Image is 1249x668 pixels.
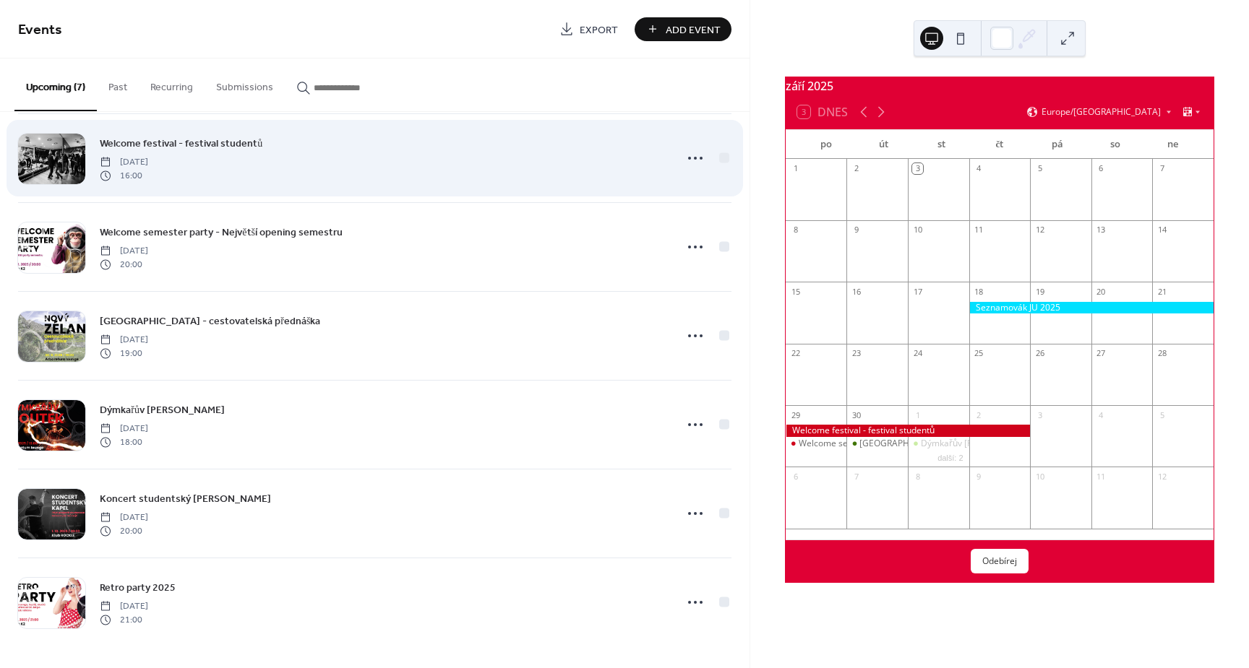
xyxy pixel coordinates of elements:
[100,334,148,347] span: [DATE]
[851,163,862,174] div: 2
[100,402,225,418] a: Dýmkařův [PERSON_NAME]
[969,302,1214,314] div: Seznamovák JU 2025
[100,403,225,418] span: Dýmkařův [PERSON_NAME]
[790,225,801,235] div: 8
[1029,130,1086,159] div: pá
[912,286,923,297] div: 17
[790,286,801,297] div: 15
[851,286,862,297] div: 16
[100,490,271,507] a: Koncert studentský [PERSON_NAME]
[912,225,923,235] div: 10
[851,225,862,235] div: 9
[1156,225,1167,235] div: 14
[100,135,262,152] a: Welcome festival - festival studentů
[1156,409,1167,420] div: 5
[100,225,343,240] span: Welcome semester party - Největší opening semestru
[912,409,923,420] div: 1
[786,77,1214,95] div: září 2025
[921,438,1032,450] div: Dýmkařův [PERSON_NAME]
[859,438,1054,450] div: [GEOGRAPHIC_DATA] - cestovatelská přednáška
[932,451,969,463] button: další: 2
[786,438,847,450] div: Welcome semester party - Největší opening semestru
[100,136,262,152] span: Welcome festival - festival studentů
[100,347,148,360] span: 19:00
[971,549,1029,573] button: Odebírej
[100,579,176,596] a: Retro party 2025
[1034,471,1045,482] div: 10
[666,22,721,38] span: Add Event
[205,58,285,110] button: Submissions
[1096,286,1107,297] div: 20
[1096,409,1107,420] div: 4
[14,58,97,111] button: Upcoming (7)
[1096,163,1107,174] div: 6
[851,409,862,420] div: 30
[790,348,801,359] div: 22
[851,348,862,359] div: 23
[974,409,984,420] div: 2
[100,435,148,448] span: 18:00
[1096,225,1107,235] div: 13
[851,471,862,482] div: 7
[1156,471,1167,482] div: 12
[100,156,148,169] span: [DATE]
[1156,348,1167,359] div: 28
[790,409,801,420] div: 29
[797,130,855,159] div: po
[912,471,923,482] div: 8
[1034,225,1045,235] div: 12
[18,16,62,44] span: Events
[549,17,629,41] a: Export
[100,169,148,182] span: 16:00
[100,313,320,329] a: [GEOGRAPHIC_DATA] - cestovatelská přednáška
[1034,286,1045,297] div: 19
[1156,163,1167,174] div: 7
[908,438,969,450] div: Dýmkařův koutek
[913,130,971,159] div: st
[974,286,984,297] div: 18
[100,314,320,329] span: [GEOGRAPHIC_DATA] - cestovatelská přednáška
[139,58,205,110] button: Recurring
[1156,286,1167,297] div: 21
[1144,130,1202,159] div: ne
[100,492,271,507] span: Koncert studentský [PERSON_NAME]
[97,58,139,110] button: Past
[635,17,731,41] button: Add Event
[1042,108,1161,116] span: Europe/[GEOGRAPHIC_DATA]
[100,422,148,435] span: [DATE]
[846,438,908,450] div: Nový Zéland - cestovatelská přednáška
[100,613,148,626] span: 21:00
[790,163,801,174] div: 1
[790,471,801,482] div: 6
[100,524,148,537] span: 20:00
[1034,409,1045,420] div: 3
[1096,471,1107,482] div: 11
[912,348,923,359] div: 24
[974,471,984,482] div: 9
[100,511,148,524] span: [DATE]
[1096,348,1107,359] div: 27
[100,600,148,613] span: [DATE]
[912,163,923,174] div: 3
[974,163,984,174] div: 4
[580,22,618,38] span: Export
[100,224,343,240] a: Welcome semester party - Největší opening semestru
[974,225,984,235] div: 11
[100,581,176,596] span: Retro party 2025
[786,425,1030,437] div: Welcome festival - festival studentů
[971,130,1029,159] div: čt
[974,348,984,359] div: 25
[1034,163,1045,174] div: 5
[1034,348,1045,359] div: 26
[855,130,913,159] div: út
[1086,130,1144,159] div: so
[100,258,148,271] span: 20:00
[799,438,1015,450] div: Welcome semester party - Největší opening semestru
[100,245,148,258] span: [DATE]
